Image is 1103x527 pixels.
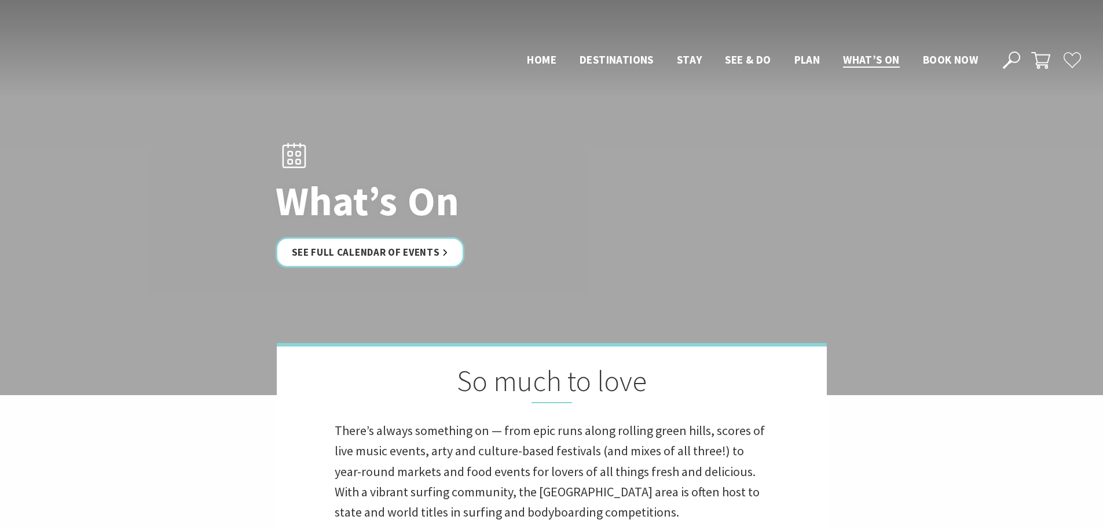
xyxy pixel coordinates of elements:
[843,53,900,67] span: What’s On
[335,421,769,522] p: There’s always something on — from epic runs along rolling green hills, scores of live music even...
[276,237,465,268] a: See Full Calendar of Events
[276,179,603,223] h1: What’s On
[527,53,556,67] span: Home
[580,53,654,67] span: Destinations
[515,51,990,70] nav: Main Menu
[677,53,702,67] span: Stay
[794,53,820,67] span: Plan
[923,53,978,67] span: Book now
[335,364,769,403] h2: So much to love
[725,53,771,67] span: See & Do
